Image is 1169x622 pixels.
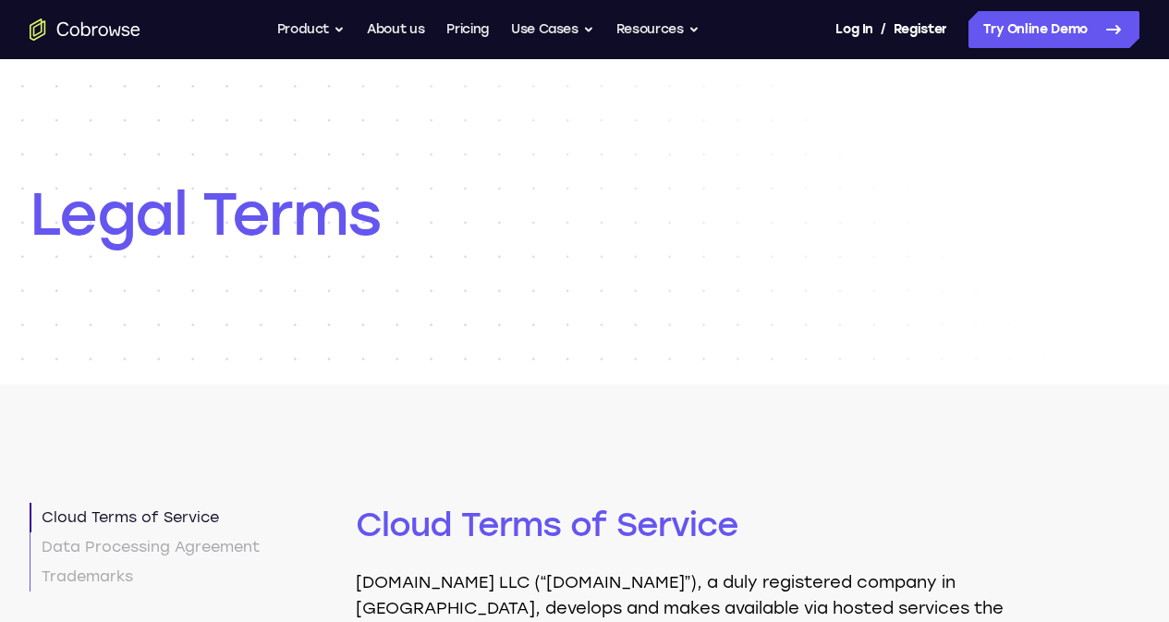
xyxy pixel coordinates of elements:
[881,18,886,41] span: /
[30,532,260,562] a: Data Processing Agreement
[277,11,346,48] button: Product
[446,11,489,48] a: Pricing
[616,11,700,48] button: Resources
[30,562,260,592] a: Trademarks
[356,325,1139,547] h2: Cloud Terms of Service
[30,177,1139,251] h1: Legal Terms
[835,11,872,48] a: Log In
[30,18,140,41] a: Go to the home page
[511,11,594,48] button: Use Cases
[894,11,947,48] a: Register
[30,503,260,532] a: Cloud Terms of Service
[968,11,1139,48] a: Try Online Demo
[367,11,424,48] a: About us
